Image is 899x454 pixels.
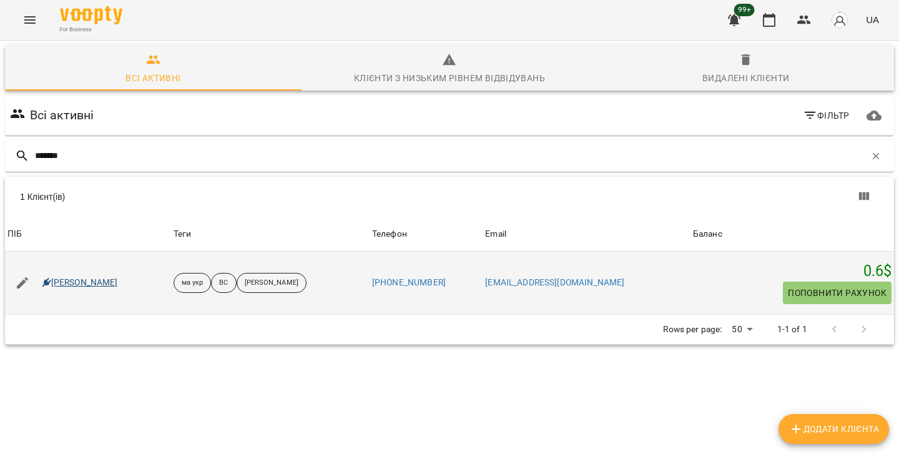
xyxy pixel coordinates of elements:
div: Sort [372,227,407,242]
div: ма укр [174,273,212,293]
button: UA [861,8,884,31]
span: Баланс [693,227,892,242]
div: Всі активні [125,71,180,86]
img: avatar_s.png [831,11,848,29]
p: Rows per page: [663,323,722,336]
p: ВС [219,278,228,289]
div: Теги [174,227,367,242]
a: [PHONE_NUMBER] [372,277,446,287]
h5: 0.6 $ [693,262,892,281]
span: For Business [60,26,122,34]
div: ПІБ [7,227,22,242]
div: Table Toolbar [5,177,894,217]
span: Додати клієнта [788,422,879,437]
span: Фільтр [803,108,850,123]
div: Видалені клієнти [702,71,789,86]
a: [EMAIL_ADDRESS][DOMAIN_NAME] [485,277,624,287]
div: Sort [7,227,22,242]
span: Поповнити рахунок [788,285,887,300]
span: 99+ [734,4,755,16]
button: Поповнити рахунок [783,282,892,304]
span: ПІБ [7,227,169,242]
button: Додати клієнта [779,414,889,444]
span: UA [866,13,879,26]
p: [PERSON_NAME] [245,278,298,289]
div: Клієнти з низьким рівнем відвідувань [354,71,545,86]
div: [PERSON_NAME] [237,273,307,293]
div: Телефон [372,227,407,242]
div: ВС [211,273,236,293]
button: Menu [15,5,45,35]
span: Телефон [372,227,480,242]
h6: Всі активні [30,106,94,125]
div: Sort [485,227,506,242]
p: ма укр [182,278,204,289]
div: Баланс [693,227,722,242]
button: Фільтр [798,104,855,127]
button: Показати колонки [849,182,879,212]
a: [PERSON_NAME] [42,277,118,289]
div: Email [485,227,506,242]
span: Email [485,227,688,242]
img: Voopty Logo [60,6,122,24]
p: 1-1 of 1 [777,323,807,336]
div: Sort [693,227,722,242]
div: 50 [727,320,757,338]
div: 1 Клієнт(ів) [20,190,457,203]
